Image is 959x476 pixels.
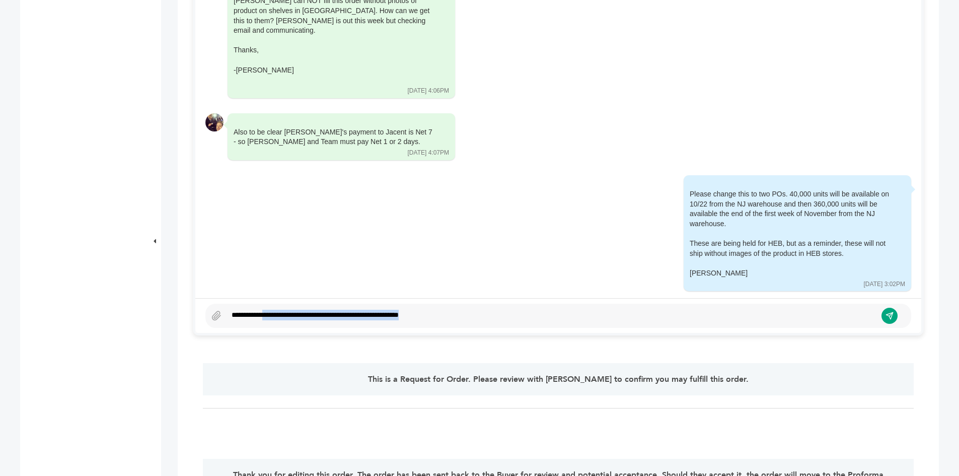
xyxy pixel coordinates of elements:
[690,268,891,279] div: [PERSON_NAME]
[234,127,435,147] div: Also to be clear [PERSON_NAME]'s payment to Jacent is Net 7 - so [PERSON_NAME] and Team must pay ...
[690,189,891,278] div: Please change this to two POs. 40,000 units will be available on 10/22 from the NJ warehouse and ...
[690,239,891,258] div: These are being held for HEB, but as a reminder, these will not ship without images of the produc...
[408,149,449,157] div: [DATE] 4:07PM
[234,45,435,55] div: Thanks,
[231,373,885,385] p: This is a Request for Order. Please review with [PERSON_NAME] to confirm you may fulfill this order.
[234,65,435,76] div: -[PERSON_NAME]
[408,87,449,95] div: [DATE] 4:06PM
[864,280,905,289] div: [DATE] 3:02PM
